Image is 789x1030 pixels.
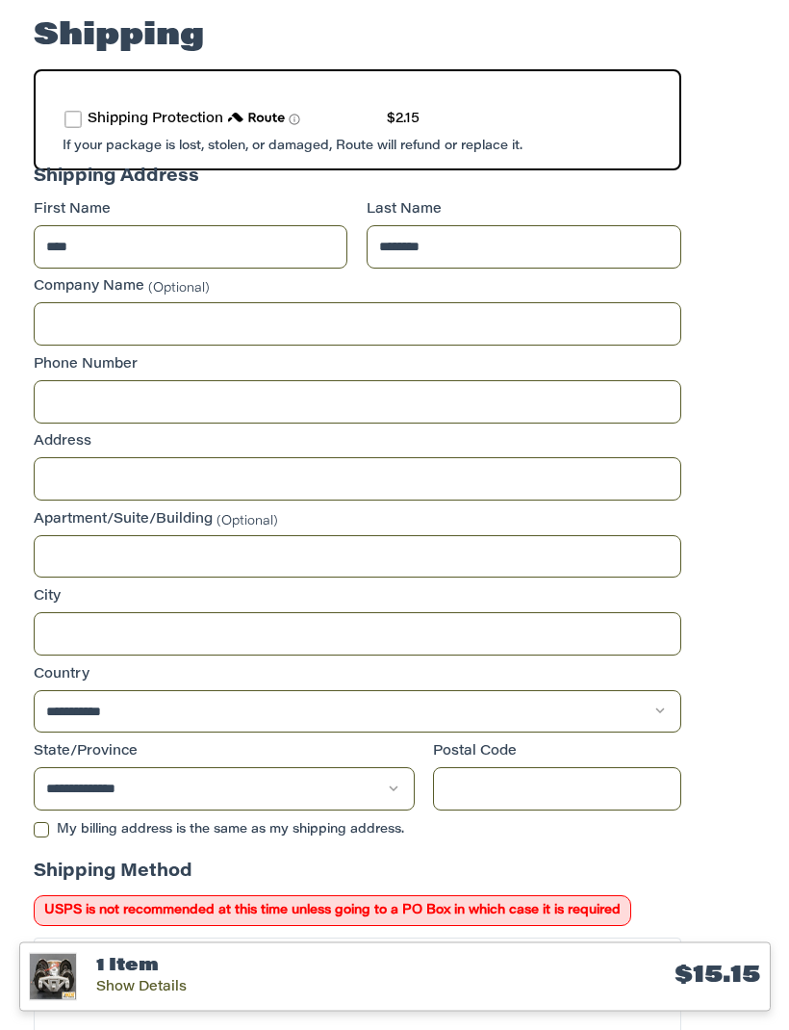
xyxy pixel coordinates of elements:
[34,823,681,838] label: My billing address is the same as my shipping address.
[148,283,210,296] small: (Optional)
[289,115,300,126] span: Learn more
[34,278,681,298] label: Company Name
[64,101,650,141] div: route shipping protection selector element
[34,201,348,221] label: First Name
[387,111,420,131] div: $2.15
[367,201,681,221] label: Last Name
[63,141,522,153] span: If your package is lost, stolen, or damaged, Route will refund or replace it.
[34,743,415,763] label: State/Province
[30,954,76,1000] img: Tangent ~ HO Scale ~ 70-Ton Gould Plain Bearing Caboose Trucks w/ Power Pickup molded in Gray Tru...
[34,666,681,686] label: Country
[88,114,223,127] span: Shipping Protection
[34,588,681,608] label: City
[433,743,681,763] label: Postal Code
[216,515,278,528] small: (Optional)
[428,962,760,991] h3: $15.15
[96,981,187,994] a: Show Details
[34,511,681,531] label: Apartment/Suite/Building
[34,18,204,57] h2: Shipping
[34,896,631,927] span: USPS is not recommended at this time unless going to a PO Box in which case it is required
[34,433,681,453] label: Address
[96,956,428,978] h3: 1 Item
[34,861,192,896] legend: Shipping Method
[34,166,199,201] legend: Shipping Address
[34,356,681,376] label: Phone Number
